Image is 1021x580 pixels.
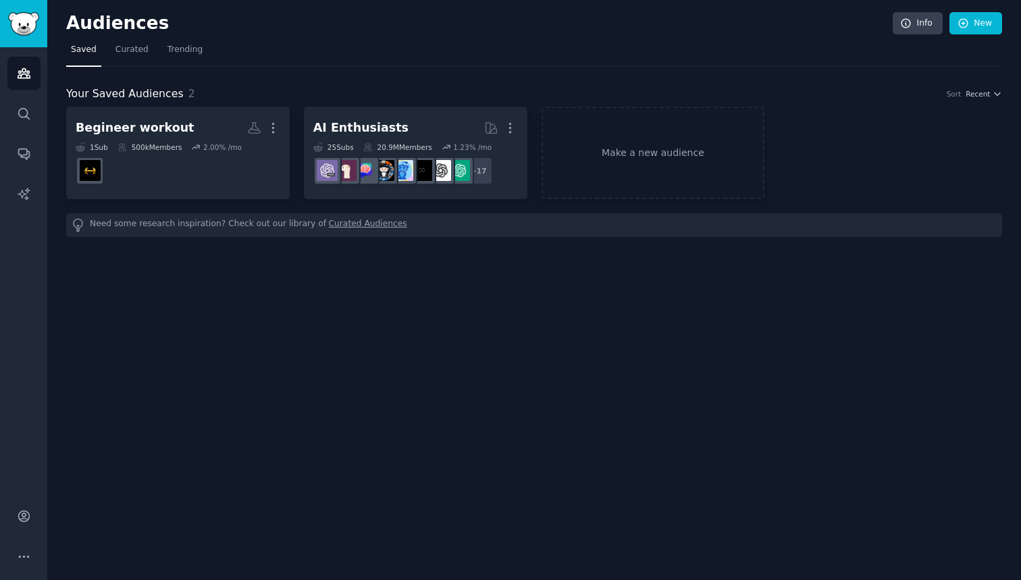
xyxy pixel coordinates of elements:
[449,160,470,181] img: ChatGPT
[163,39,207,67] a: Trending
[329,218,407,232] a: Curated Audiences
[453,142,492,152] div: 1.23 % /mo
[373,160,394,181] img: aiArt
[363,142,432,152] div: 20.9M Members
[71,44,97,56] span: Saved
[111,39,153,67] a: Curated
[66,86,184,103] span: Your Saved Audiences
[167,44,203,56] span: Trending
[313,142,354,152] div: 25 Sub s
[66,107,290,199] a: Begineer workout1Sub500kMembers2.00% /moworkout
[966,89,990,99] span: Recent
[188,87,195,100] span: 2
[411,160,432,181] img: ArtificialInteligence
[304,107,527,199] a: AI Enthusiasts25Subs20.9MMembers1.23% /mo+17ChatGPTOpenAIArtificialInteligenceartificialaiArtChat...
[355,160,375,181] img: ChatGPTPromptGenius
[76,120,194,136] div: Begineer workout
[8,12,39,36] img: GummySearch logo
[115,44,149,56] span: Curated
[66,213,1002,237] div: Need some research inspiration? Check out our library of
[392,160,413,181] img: artificial
[336,160,357,181] img: LocalLLaMA
[430,160,451,181] img: OpenAI
[317,160,338,181] img: ChatGPTPro
[465,157,493,185] div: + 17
[66,13,893,34] h2: Audiences
[947,89,962,99] div: Sort
[313,120,409,136] div: AI Enthusiasts
[203,142,242,152] div: 2.00 % /mo
[893,12,943,35] a: Info
[949,12,1002,35] a: New
[80,160,101,181] img: workout
[76,142,108,152] div: 1 Sub
[542,107,765,199] a: Make a new audience
[117,142,182,152] div: 500k Members
[966,89,1002,99] button: Recent
[66,39,101,67] a: Saved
